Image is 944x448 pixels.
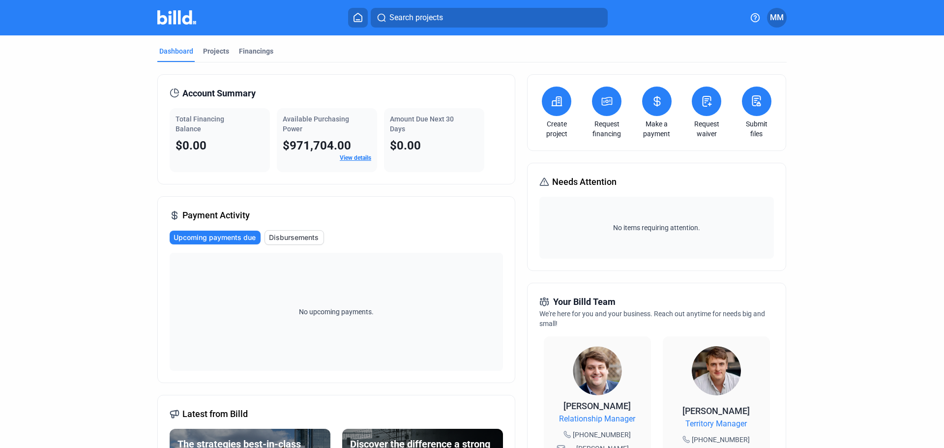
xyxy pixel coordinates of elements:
[553,295,616,309] span: Your Billd Team
[563,401,631,411] span: [PERSON_NAME]
[543,223,769,233] span: No items requiring attention.
[182,407,248,421] span: Latest from Billd
[739,119,774,139] a: Submit files
[767,8,787,28] button: MM
[692,435,750,445] span: [PHONE_NUMBER]
[573,346,622,395] img: Relationship Manager
[293,307,380,317] span: No upcoming payments.
[174,233,256,242] span: Upcoming payments due
[269,233,319,242] span: Disbursements
[283,115,349,133] span: Available Purchasing Power
[573,430,631,440] span: [PHONE_NUMBER]
[239,46,273,56] div: Financings
[389,12,443,24] span: Search projects
[176,115,224,133] span: Total Financing Balance
[689,119,724,139] a: Request waiver
[770,12,784,24] span: MM
[559,413,635,425] span: Relationship Manager
[390,115,454,133] span: Amount Due Next 30 Days
[590,119,624,139] a: Request financing
[283,139,351,152] span: $971,704.00
[159,46,193,56] div: Dashboard
[539,119,574,139] a: Create project
[182,87,256,100] span: Account Summary
[552,175,617,189] span: Needs Attention
[265,230,324,245] button: Disbursements
[340,154,371,161] a: View details
[203,46,229,56] div: Projects
[640,119,674,139] a: Make a payment
[390,139,421,152] span: $0.00
[371,8,608,28] button: Search projects
[170,231,261,244] button: Upcoming payments due
[682,406,750,416] span: [PERSON_NAME]
[539,310,765,328] span: We're here for you and your business. Reach out anytime for needs big and small!
[182,209,250,222] span: Payment Activity
[157,10,196,25] img: Billd Company Logo
[176,139,206,152] span: $0.00
[685,418,747,430] span: Territory Manager
[692,346,741,395] img: Territory Manager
